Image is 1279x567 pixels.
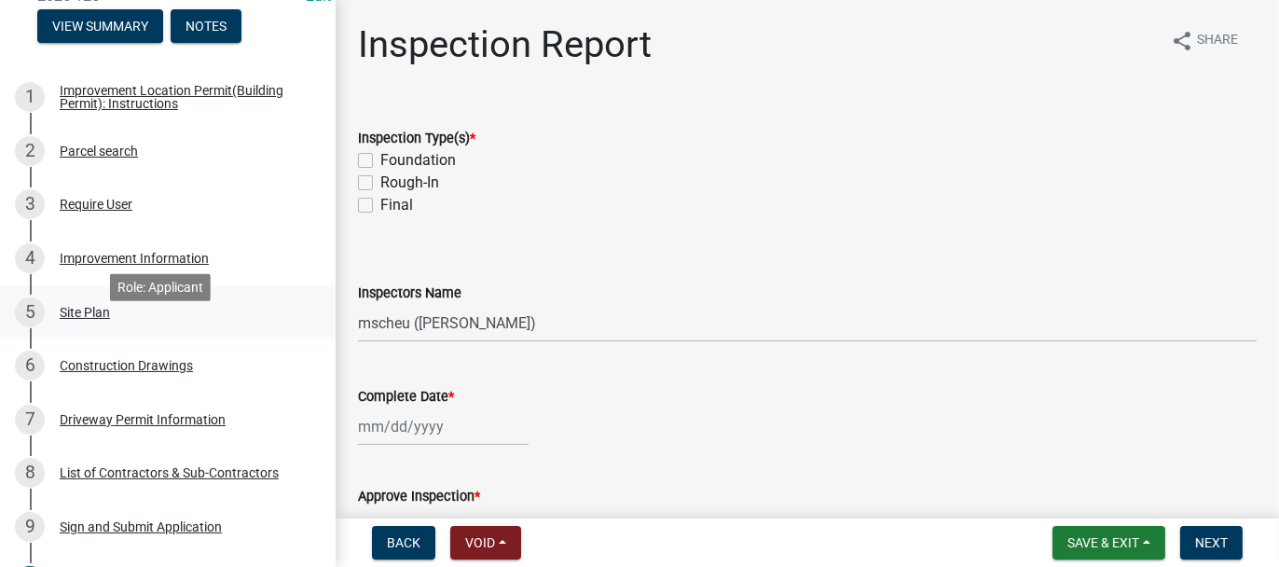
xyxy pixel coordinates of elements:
label: Inspection Type(s) [358,132,475,145]
div: Require User [60,198,132,211]
button: Next [1180,526,1243,560]
i: share [1171,30,1193,52]
div: Improvement Location Permit(Building Permit): Instructions [60,84,306,110]
label: Rough-In [380,172,439,194]
div: 3 [15,189,45,219]
h1: Inspection Report [358,22,652,67]
div: Sign and Submit Application [60,520,222,533]
button: Void [450,526,521,560]
div: Parcel search [60,145,138,158]
button: Save & Exit [1052,526,1165,560]
button: Notes [171,9,241,43]
div: List of Contractors & Sub-Contractors [60,466,279,479]
button: View Summary [37,9,163,43]
span: Save & Exit [1067,535,1139,550]
wm-modal-confirm: Summary [37,21,163,35]
div: 1 [15,82,45,112]
span: Void [465,535,495,550]
div: Improvement Information [60,252,209,265]
div: 4 [15,243,45,273]
div: 9 [15,512,45,542]
div: Role: Applicant [110,273,211,300]
input: mm/dd/yyyy [358,408,529,446]
span: Share [1197,30,1238,52]
button: shareShare [1156,22,1253,59]
div: Driveway Permit Information [60,413,226,426]
label: Inspectors Name [358,287,461,300]
wm-modal-confirm: Notes [171,21,241,35]
div: 5 [15,297,45,327]
button: Back [372,526,435,560]
div: Site Plan [60,306,110,319]
div: 7 [15,405,45,435]
label: Complete Date [358,391,454,404]
div: 6 [15,351,45,380]
div: Construction Drawings [60,359,193,372]
span: Next [1195,535,1228,550]
label: Foundation [380,149,456,172]
span: Back [387,535,420,550]
label: Yes [380,507,404,530]
label: Approve Inspection [358,491,480,504]
label: Final [380,194,413,216]
div: 2 [15,136,45,166]
div: 8 [15,458,45,488]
